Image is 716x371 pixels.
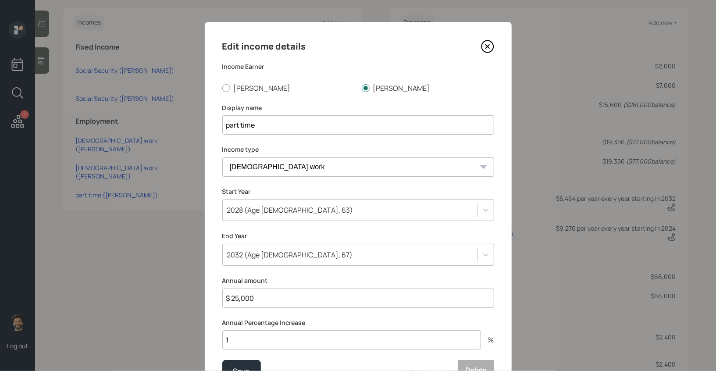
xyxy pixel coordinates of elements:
[222,276,494,285] label: Annual amount
[362,83,494,93] label: [PERSON_NAME]
[222,145,494,154] label: Income type
[222,62,494,71] label: Income Earner
[227,205,353,215] div: 2028 (Age [DEMOGRAPHIC_DATA], 63)
[222,232,494,240] label: End Year
[222,83,355,93] label: [PERSON_NAME]
[222,318,494,327] label: Annual Percentage Increase
[222,39,306,54] h4: Edit income details
[227,250,353,260] div: 2032 (Age [DEMOGRAPHIC_DATA], 67)
[222,187,494,196] label: Start Year
[222,103,494,112] label: Display name
[481,336,494,343] div: %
